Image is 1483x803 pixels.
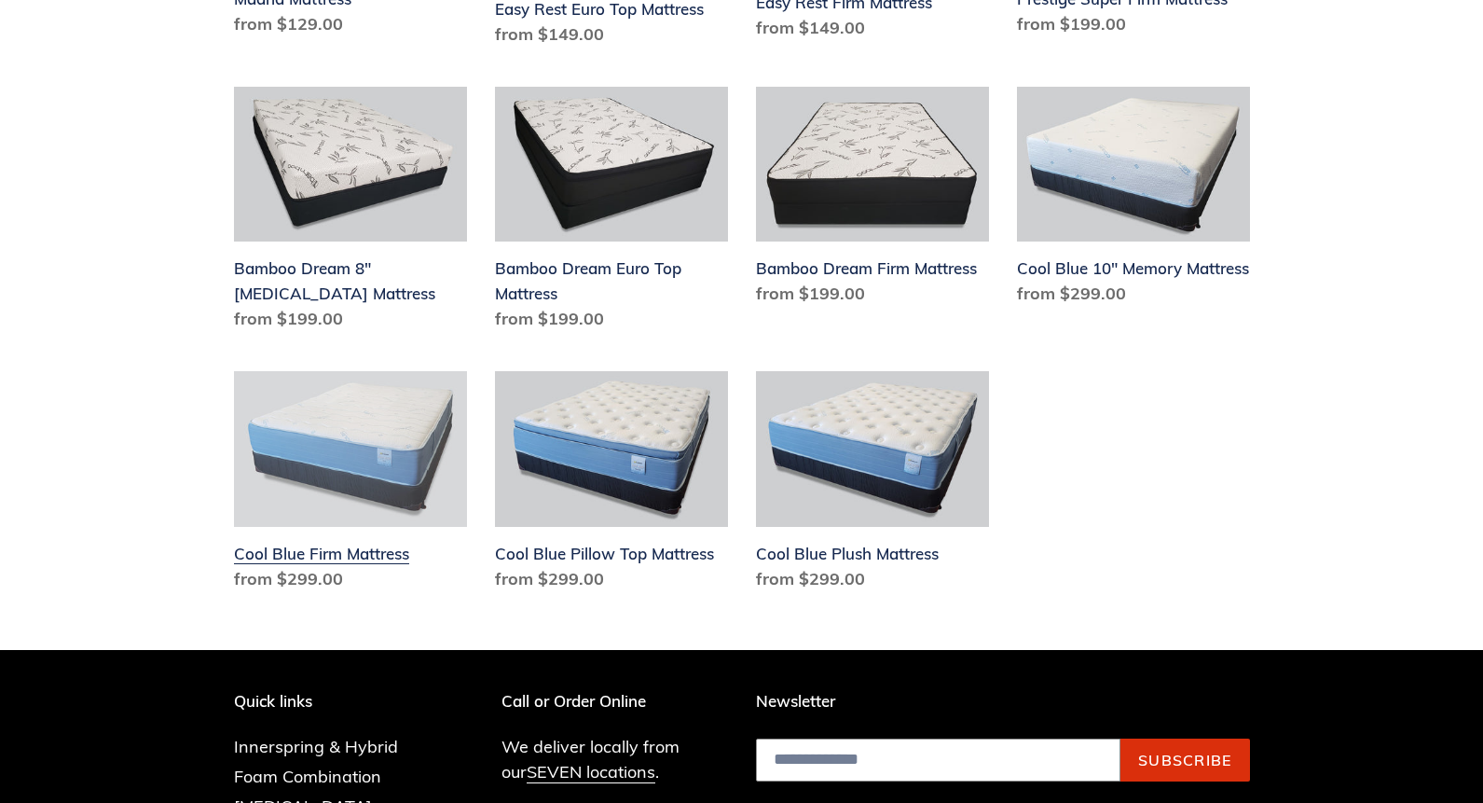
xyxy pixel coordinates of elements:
a: Foam Combination [234,766,381,787]
button: Subscribe [1120,739,1250,782]
a: Cool Blue Pillow Top Mattress [495,371,728,599]
a: Innerspring & Hybrid [234,736,398,757]
p: We deliver locally from our . [501,734,728,784]
p: Newsletter [756,692,1250,711]
a: Cool Blue 10" Memory Mattress [1017,87,1250,314]
span: Subscribe [1138,751,1232,769]
p: Quick links [234,692,426,711]
a: Bamboo Dream Firm Mattress [756,87,989,314]
a: Cool Blue Plush Mattress [756,371,989,599]
a: SEVEN locations [527,761,655,783]
p: Call or Order Online [501,692,728,711]
a: Bamboo Dream Euro Top Mattress [495,87,728,339]
a: Cool Blue Firm Mattress [234,371,467,599]
a: Bamboo Dream 8" Memory Foam Mattress [234,87,467,339]
input: Email address [756,739,1120,782]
